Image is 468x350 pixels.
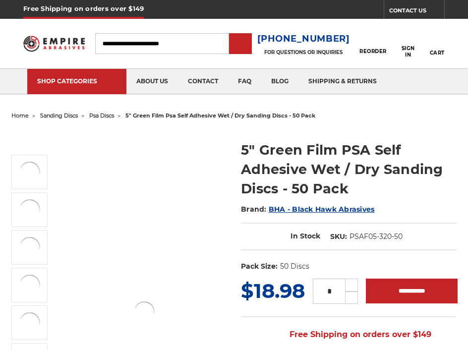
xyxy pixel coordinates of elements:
a: Reorder [359,33,387,54]
a: faq [228,69,261,94]
a: psa discs [89,112,114,119]
h1: 5" Green Film PSA Self Adhesive Wet / Dry Sanding Discs - 50 Pack [241,140,457,198]
span: 5" green film psa self adhesive wet / dry sanding discs - 50 pack [125,112,315,119]
a: SHOP CATEGORIES [27,69,126,94]
a: CONTACT US [389,5,444,19]
a: about us [126,69,178,94]
dt: SKU: [330,232,347,242]
span: Reorder [359,48,387,55]
span: Cart [430,50,445,56]
dt: Pack Size: [241,261,278,272]
a: contact [178,69,228,94]
span: Sign In [400,45,416,58]
input: Submit [231,34,250,54]
img: 5-inch 120-grit green film PSA disc for contour sanding on wood and automotive applications [17,197,42,222]
img: Empire Abrasives [23,32,85,56]
p: FOR QUESTIONS OR INQUIRIES [257,49,350,56]
dd: PSAF05-320-50 [350,232,403,242]
span: $18.98 [241,279,305,303]
div: SHOP CATEGORIES [37,77,117,85]
span: Free Shipping on orders over $149 [266,325,431,345]
span: In Stock [291,232,320,240]
img: 5-inch 80-grit durable green film PSA disc for grinding and paint removal on coated surfaces [17,160,42,184]
a: [PHONE_NUMBER] [257,32,350,46]
a: Cart [430,29,445,58]
img: BHA box with 50 5-inch green film PSA sanding discs p600 grit that creates low dust and doesn't clog [17,273,42,297]
a: shipping & returns [298,69,387,94]
a: home [11,112,29,119]
span: Brand: [241,205,267,214]
img: 5-inch 220-grit fine-grit green film PSA disc for furniture restoration and surface preparation [17,235,42,260]
img: 5-inch 80-grit durable green film PSA disc for grinding and paint removal on coated surfaces [132,299,157,324]
a: sanding discs [40,112,78,119]
a: blog [261,69,298,94]
a: BHA - Black Hawk Abrasives [269,205,375,214]
dd: 50 Discs [280,261,309,272]
img: Close-up of 5-inch PSA polyester green film disc's sticky-back attachment to backing pad on DA sa... [17,310,42,335]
